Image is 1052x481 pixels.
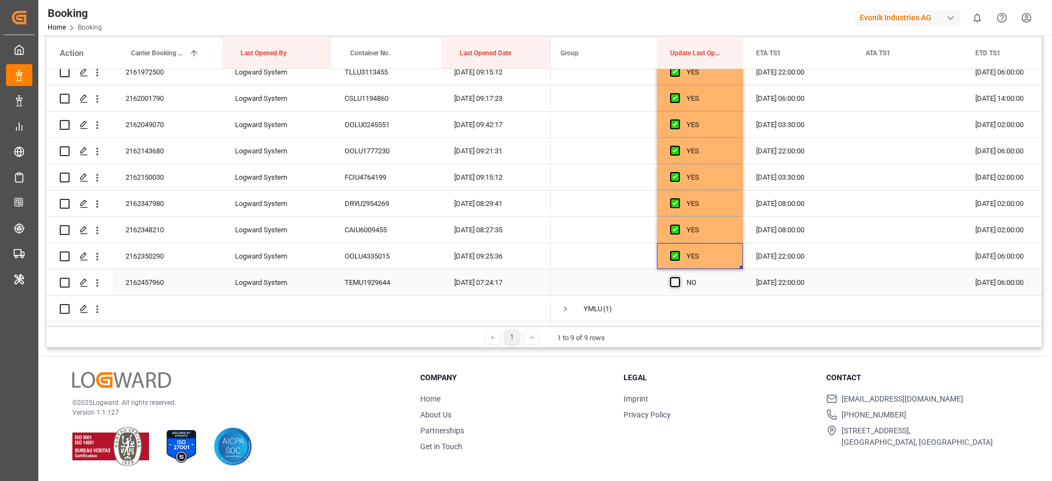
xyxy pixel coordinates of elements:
[743,217,853,243] div: [DATE] 08:00:00
[687,191,730,216] div: YES
[624,372,813,383] h3: Legal
[743,85,853,111] div: [DATE] 06:00:00
[72,427,149,466] img: ISO 9001 & ISO 14001 Certification
[222,270,331,295] div: Logward System
[47,138,551,164] div: Press SPACE to select this row.
[222,217,331,243] div: Logward System
[855,7,965,28] button: Evonik Industries AG
[624,394,648,403] a: Imprint
[420,442,462,451] a: Get in Touch
[112,270,222,295] div: 2162457960
[331,164,441,190] div: FCIU4764199
[420,394,441,403] a: Home
[965,5,990,30] button: show 0 new notifications
[112,243,222,269] div: 2162350290
[48,24,66,31] a: Home
[743,138,853,164] div: [DATE] 22:00:00
[112,112,222,138] div: 2162049070
[743,191,853,216] div: [DATE] 08:00:00
[331,191,441,216] div: DRYU2954269
[756,49,781,57] span: ETA TS1
[214,427,252,466] img: AICPA SOC
[441,270,551,295] div: [DATE] 07:24:17
[222,85,331,111] div: Logward System
[975,49,1000,57] span: ETD TS1
[222,243,331,269] div: Logward System
[420,426,464,435] a: Partnerships
[687,244,730,269] div: YES
[47,85,551,112] div: Press SPACE to select this row.
[561,49,579,57] span: Group
[441,217,551,243] div: [DATE] 08:27:35
[112,59,222,85] div: 2161972500
[131,49,185,57] span: Carrier Booking No.
[624,410,671,419] a: Privacy Policy
[441,112,551,138] div: [DATE] 09:42:17
[72,408,393,417] p: Version 1.1.127
[687,112,730,138] div: YES
[112,85,222,111] div: 2162001790
[743,243,853,269] div: [DATE] 22:00:00
[222,191,331,216] div: Logward System
[72,398,393,408] p: © 2025 Logward. All rights reserved.
[441,85,551,111] div: [DATE] 09:17:23
[47,112,551,138] div: Press SPACE to select this row.
[557,333,605,343] div: 1 to 9 of 9 rows
[687,217,730,243] div: YES
[331,138,441,164] div: OOLU1777230
[112,217,222,243] div: 2162348210
[241,49,287,57] span: Last Opened By
[222,164,331,190] div: Logward System
[222,138,331,164] div: Logward System
[47,164,551,191] div: Press SPACE to select this row.
[826,372,1016,383] h3: Contact
[331,59,441,85] div: TLLU3113455
[331,85,441,111] div: CSLU1194860
[47,217,551,243] div: Press SPACE to select this row.
[687,165,730,190] div: YES
[47,59,551,85] div: Press SPACE to select this row.
[112,138,222,164] div: 2162143680
[162,427,201,466] img: ISO 27001 Certification
[441,59,551,85] div: [DATE] 09:15:12
[460,49,511,57] span: Last Opened Date
[441,191,551,216] div: [DATE] 08:29:41
[441,243,551,269] div: [DATE] 09:25:36
[331,217,441,243] div: CAIU6009455
[331,112,441,138] div: OOLU0245551
[687,60,730,85] div: YES
[687,86,730,111] div: YES
[743,164,853,190] div: [DATE] 03:30:00
[331,270,441,295] div: TEMU1929644
[687,270,730,295] div: NO
[441,138,551,164] div: [DATE] 09:21:31
[687,139,730,164] div: YES
[842,393,963,405] span: [EMAIL_ADDRESS][DOMAIN_NAME]
[72,372,171,388] img: Logward Logo
[60,48,83,58] div: Action
[112,164,222,190] div: 2162150030
[112,191,222,216] div: 2162347980
[990,5,1014,30] button: Help Center
[350,49,390,57] span: Container No.
[47,191,551,217] div: Press SPACE to select this row.
[505,330,519,344] div: 1
[441,164,551,190] div: [DATE] 09:15:12
[420,410,451,419] a: About Us
[842,409,906,421] span: [PHONE_NUMBER]
[743,59,853,85] div: [DATE] 22:00:00
[222,59,331,85] div: Logward System
[743,112,853,138] div: [DATE] 03:30:00
[47,270,551,296] div: Press SPACE to select this row.
[603,296,612,322] span: (1)
[743,270,853,295] div: [DATE] 22:00:00
[842,425,993,448] span: [STREET_ADDRESS], [GEOGRAPHIC_DATA], [GEOGRAPHIC_DATA]
[584,296,602,322] div: YMLU
[670,49,720,57] span: Update Last Opened By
